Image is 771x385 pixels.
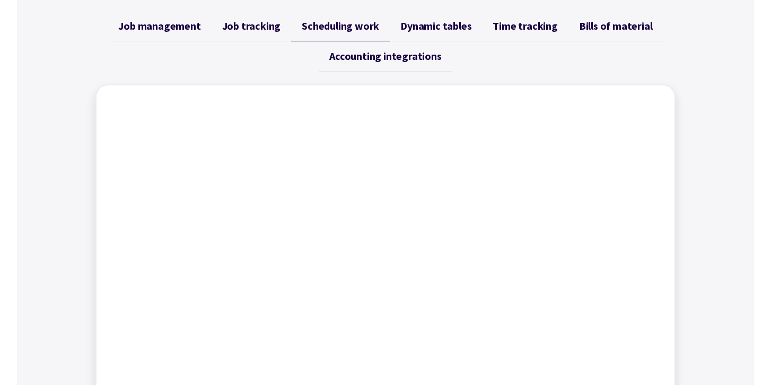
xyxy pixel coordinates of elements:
iframe: Chat Widget [594,270,771,385]
span: Job tracking [222,20,281,32]
span: Dynamic tables [400,20,471,32]
span: Bills of material [579,20,653,32]
span: Accounting integrations [329,50,441,63]
span: Job management [118,20,200,32]
span: Scheduling work [302,20,379,32]
span: Time tracking [493,20,558,32]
